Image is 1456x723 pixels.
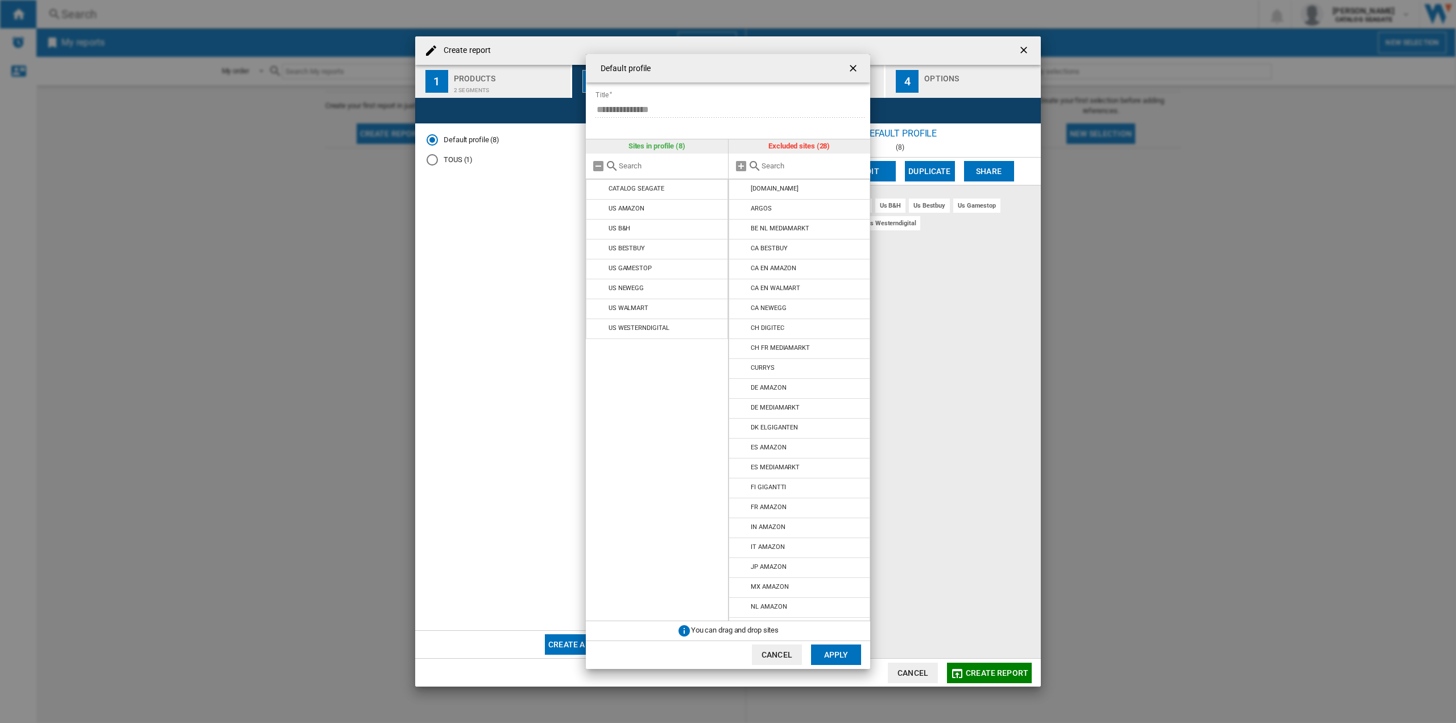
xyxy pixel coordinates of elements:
[751,205,772,212] div: ARGOS
[751,185,799,192] div: [DOMAIN_NAME]
[752,644,802,665] button: Cancel
[586,54,870,668] md-dialog: Default profile ...
[595,63,651,75] h4: Default profile
[751,284,800,292] div: CA EN WALMART
[586,139,728,153] div: Sites in profile (8)
[751,364,774,371] div: CURRYS
[591,159,605,173] md-icon: Remove all
[691,626,779,634] span: You can drag and drop sites
[751,324,784,332] div: CH DIGITEC
[609,284,644,292] div: US NEWEGG
[751,444,786,451] div: ES AMAZON
[751,225,809,232] div: BE NL MEDIAMARKT
[609,265,652,272] div: US GAMESTOP
[751,304,786,312] div: CA NEWEGG
[729,139,871,153] div: Excluded sites (28)
[619,162,722,170] input: Search
[609,245,645,252] div: US BESTBUY
[751,384,786,391] div: DE AMAZON
[751,503,786,511] div: FR AMAZON
[609,324,669,332] div: US WESTERNDIGITAL
[751,523,785,531] div: IN AMAZON
[751,464,800,471] div: ES MEDIAMARKT
[734,159,748,173] md-icon: Add all
[609,185,664,192] div: CATALOG SEAGATE
[751,265,796,272] div: CA EN AMAZON
[751,245,787,252] div: CA BESTBUY
[751,344,809,352] div: CH FR MEDIAMARKT
[609,304,648,312] div: US WALMART
[751,543,784,551] div: IT AMAZON
[762,162,865,170] input: Search
[609,205,644,212] div: US AMAZON
[751,404,800,411] div: DE MEDIAMARKT
[751,603,787,610] div: NL AMAZON
[609,225,630,232] div: US B&H
[811,644,861,665] button: Apply
[751,424,798,431] div: DK ELGIGANTEN
[751,563,786,571] div: JP AMAZON
[843,57,866,80] button: getI18NText('BUTTONS.CLOSE_DIALOG')
[847,63,861,76] ng-md-icon: getI18NText('BUTTONS.CLOSE_DIALOG')
[751,583,788,590] div: MX AMAZON
[751,484,786,491] div: FI GIGANTTI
